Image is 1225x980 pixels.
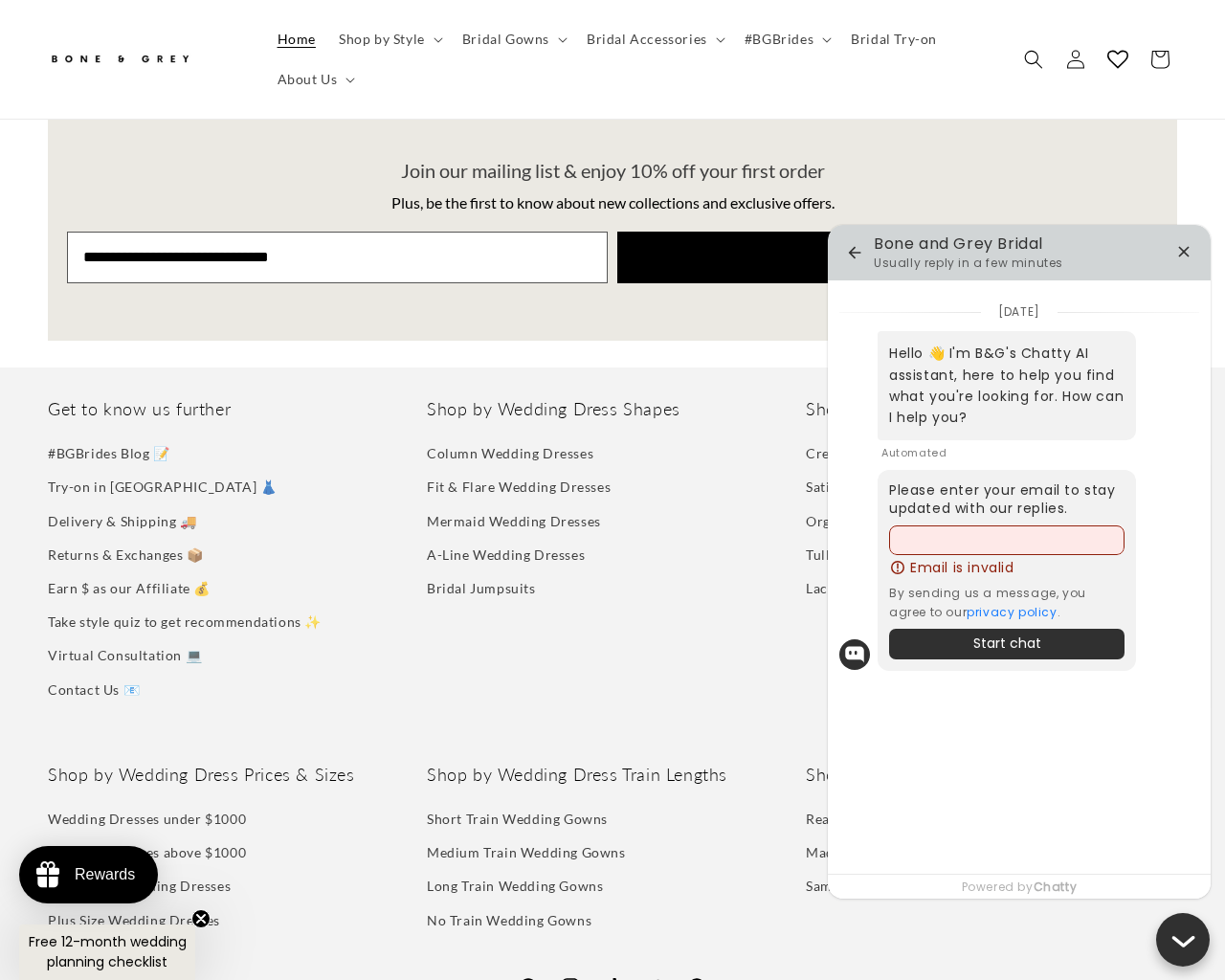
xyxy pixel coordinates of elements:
h5: Usually reply in a few minutes [874,256,1063,271]
a: Try-on in [GEOGRAPHIC_DATA] 👗 [48,470,277,503]
h5: Bone and Grey Bridal [874,234,1165,253]
h2: Shop by Wedding Dress Fabrics [806,398,1177,420]
span: Home [278,31,316,48]
a: Long Train Wedding Gowns [427,869,603,902]
span: Free 12-month wedding planning checklist [29,932,187,971]
a: Bone and Grey Bridal [41,36,247,82]
a: No Train Wedding Gowns [427,903,591,937]
a: Bridal Jumpsuits [427,571,536,605]
a: privacy policy [967,604,1057,620]
div: Rewards [75,866,135,883]
span: Start chat [904,636,1109,651]
a: Virtual Consultation 💻 [48,638,202,672]
span: Shop by Style [339,31,425,48]
a: Made-to-Order Wedding Dresses [806,835,1020,869]
summary: Bridal Accessories [575,19,733,59]
a: Wedding Dresses under $1000 [48,807,246,835]
span: About Us [278,71,338,88]
summary: Bridal Gowns [451,19,575,59]
a: Lace Wedding Dresses [806,571,950,605]
div: Reply to [1171,371,1192,400]
h2: Shop by Wedding Dress Shapes [427,398,798,420]
h2: Shop by Wedding Dress Train Lengths [427,764,798,786]
h2: Shop by Wedding Dress Stock [806,764,1177,786]
a: #BGBrides Blog 📝 [48,441,170,470]
button: Close chatbox [1156,913,1210,967]
a: Wedding Dresses above $1000 [48,835,246,869]
a: Plus Size Wedding Dresses [48,903,220,937]
summary: Search [1013,38,1055,80]
a: Earn $ as our Affiliate 💰 [48,571,211,605]
a: Ready-to-Ship Wedding Dresses [806,807,1013,835]
a: Home [266,19,327,59]
a: Bridal Try-on [839,19,948,59]
a: Contact Us 📧 [48,673,140,706]
span: Plus, be the first to know about new collections and exclusive offers. [391,193,835,212]
p: By sending us a message, you agree to our . [889,584,1125,620]
div: Free 12-month wedding planning checklistClose teaser [19,924,195,980]
a: Medium Train Wedding Gowns [427,835,626,869]
div: Hello 👋 I'm B&G's Chatty AI assistant, here to help you find what you're looking for. How can I h... [878,331,1136,440]
span: Bridal Try-on [851,31,937,48]
div: Powered by [828,874,1211,899]
p: Please enter your email to stay updated with our replies . [889,481,1125,517]
a: Chatty [1034,879,1078,895]
a: Satin Wedding Dresses [806,470,954,503]
a: Crepe Wedding Dresses [806,441,961,470]
span: Bridal Gowns [462,31,549,48]
button: Close teaser [191,909,211,928]
img: Bone and Grey Bridal [48,44,191,76]
span: Automated [839,445,947,460]
span: Join our mailing list & enjoy 10% off your first order [401,159,825,182]
a: Mermaid Wedding Dresses [427,504,601,538]
a: Sample Sale Wedding Dresses [806,869,997,902]
a: Column Wedding Dresses [427,441,593,470]
input: Email [67,232,608,283]
a: Tulle Wedding Dresses [806,538,953,571]
p: [DATE] [839,303,1199,321]
div: Emoji [1146,371,1167,400]
p: Email is invalid [910,559,1014,576]
a: Delivery & Shipping 🚚 [48,504,197,538]
button: Start chat [889,629,1125,659]
span: #BGBrides [745,31,813,48]
summary: #BGBrides [733,19,839,59]
span: Bridal Accessories [587,31,707,48]
a: Short Train Wedding Gowns [427,807,608,835]
summary: About Us [266,59,364,100]
a: Returns & Exchanges 📦 [48,538,204,571]
a: Take style quiz to get recommendations ✨ [48,605,322,638]
h2: Shop by Wedding Dress Prices & Sizes [48,764,419,786]
h2: Get to know us further [48,398,419,420]
button: Subscribe [617,232,1158,283]
summary: Shop by Style [327,19,451,59]
a: Organza Wedding Dresses [806,504,975,538]
a: Fit & Flare Wedding Dresses [427,470,611,503]
a: A-Line Wedding Dresses [427,538,585,571]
